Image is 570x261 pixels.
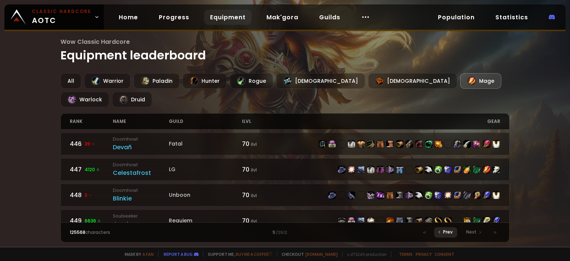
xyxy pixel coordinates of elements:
img: item-11469 [415,217,423,225]
img: item-11822 [396,192,403,199]
a: [DOMAIN_NAME] [305,251,338,257]
div: Rogue [230,73,273,89]
img: item-19121 [473,217,481,225]
div: guild [169,114,242,129]
img: item-11822 [406,217,413,225]
div: Paladin [134,73,180,89]
a: Buy me a coffee [236,251,272,257]
span: 3 [85,192,92,199]
span: Prev [443,229,453,235]
div: [DEMOGRAPHIC_DATA] [276,73,365,89]
div: Fatal [169,140,242,148]
a: Classic HardcoreAOTC [4,4,104,30]
small: / 2512 [276,230,287,236]
div: 447 [70,165,113,174]
div: Unboon [169,191,242,199]
img: item-6096 [367,217,374,225]
a: 4483 DoomhowlBlinkieUnboon70 ilvlitem-18727item-18317item-11624item-11840item-16798item-16802item... [60,184,510,206]
img: item-209623 [435,140,442,148]
img: item-10019 [425,217,432,225]
img: item-10057 [357,140,365,148]
a: Guilds [313,10,346,25]
div: 70 [242,139,285,149]
div: 70 [242,216,285,225]
img: item-5976 [492,192,500,199]
img: item-11782 [357,166,365,173]
img: item-11832 [454,217,461,225]
div: gear [285,114,500,129]
img: item-19121 [473,166,481,173]
img: item-16802 [377,192,384,199]
img: item-18317 [338,192,345,199]
div: [DEMOGRAPHIC_DATA] [368,73,457,89]
a: 4496636 SoulseekerJamierRequiem70 ilvlitem-10041item-7722item-11782item-6096item-10021item-11807i... [60,209,510,232]
img: item-12103 [348,166,355,173]
div: name [113,114,169,129]
img: item-17768 [425,140,432,148]
img: item-12545 [435,192,442,199]
span: Support me, [203,251,272,257]
a: Report a bug [164,251,193,257]
small: ilvl [251,141,257,147]
a: Statistics [489,10,534,25]
img: item-18727 [328,192,336,199]
img: item-18693 [415,192,423,199]
img: item-11118 [415,140,423,148]
img: item-12545 [444,166,452,173]
div: 448 [70,190,113,200]
div: characters [70,229,177,236]
span: Made by [120,251,154,257]
a: Equipment [204,10,252,25]
img: item-12965 [386,192,394,199]
div: Hunter [183,73,227,89]
small: Doomhowl [113,162,169,168]
img: item-13938 [492,166,500,173]
div: 9 [177,229,393,236]
img: item-12930 [454,192,461,199]
div: Requiem [169,217,242,225]
img: item-10172 [338,140,345,148]
small: Soulseeker [113,213,169,219]
img: item-9936 [386,140,394,148]
img: item-7722 [348,217,355,225]
img: item-18693 [425,166,432,173]
img: item-11122 [463,166,471,173]
img: item-10021 [377,217,384,225]
img: item-14152 [377,166,384,173]
img: item-10177 [377,140,384,148]
div: Druid [112,92,152,107]
div: Mage [460,73,501,89]
img: item-12038 [444,217,452,225]
div: Celestafrost [113,168,169,177]
a: a fan [142,251,154,257]
img: item-11824 [435,166,442,173]
img: item-11624 [348,192,355,199]
a: Consent [435,251,454,257]
small: Doomhowl [113,187,169,194]
img: item-14114 [406,166,413,173]
div: 70 [242,165,285,174]
img: item-13968 [444,192,452,199]
h1: Equipment leaderboard [60,37,510,64]
small: ilvl [251,218,257,224]
span: Wow Classic Hardcore [60,37,510,46]
small: Doomhowl [113,136,169,143]
img: item-18709 [396,140,403,148]
div: All [60,73,81,89]
div: Warlock [60,92,109,107]
img: item-16799 [406,192,413,199]
img: item-11782 [357,217,365,225]
img: item-10504 [319,140,326,148]
span: Next [466,229,476,235]
img: item-5216 [483,140,490,148]
span: 125568 [70,229,85,235]
img: item-4334 [367,166,374,173]
img: item-4334 [348,140,355,148]
img: item-12930 [454,166,461,173]
img: item-10807 [396,217,403,225]
a: Mak'gora [261,10,304,25]
a: Home [113,10,144,25]
img: item-12465 [454,140,461,148]
img: item-2820 [463,217,471,225]
img: item-13475 [435,217,442,225]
